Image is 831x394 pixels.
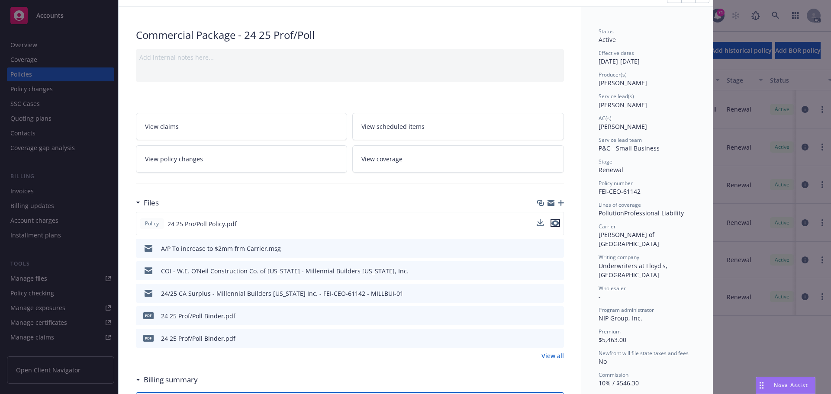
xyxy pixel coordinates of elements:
[537,219,544,226] button: download file
[539,244,546,253] button: download file
[599,306,654,314] span: Program administrator
[599,136,642,144] span: Service lead team
[539,266,546,275] button: download file
[599,93,634,100] span: Service lead(s)
[624,209,684,217] span: Professional Liability
[361,122,425,131] span: View scheduled items
[599,328,621,335] span: Premium
[537,219,544,228] button: download file
[599,115,612,122] span: AC(s)
[599,314,642,322] span: NIP Group, Inc.
[599,122,647,131] span: [PERSON_NAME]
[599,101,647,109] span: [PERSON_NAME]
[352,145,564,173] a: View coverage
[599,166,623,174] span: Renewal
[161,334,235,343] div: 24 25 Prof/Poll Binder.pdf
[551,219,560,228] button: preview file
[599,292,601,301] span: -
[599,379,639,387] span: 10% / $546.30
[553,244,560,253] button: preview file
[551,219,560,227] button: preview file
[599,71,627,78] span: Producer(s)
[352,113,564,140] a: View scheduled items
[756,377,767,394] div: Drag to move
[599,49,696,66] div: [DATE] - [DATE]
[161,289,403,298] div: 24/25 CA Surplus - Millennial Builders [US_STATE] Inc. - FEI-CEO-61142 - MILLBUI-01
[599,336,626,344] span: $5,463.00
[599,371,628,378] span: Commission
[599,357,607,365] span: No
[599,209,624,217] span: Pollution
[539,334,546,343] button: download file
[599,285,626,292] span: Wholesaler
[136,374,198,385] div: Billing summary
[553,311,560,320] button: preview file
[599,158,612,165] span: Stage
[553,289,560,298] button: preview file
[161,311,235,320] div: 24 25 Prof/Poll Binder.pdf
[145,122,179,131] span: View claims
[143,220,161,227] span: Policy
[599,144,660,152] span: P&C - Small Business
[599,179,633,187] span: Policy number
[599,49,634,57] span: Effective dates
[599,231,659,248] span: [PERSON_NAME] of [GEOGRAPHIC_DATA]
[143,312,154,319] span: pdf
[599,253,639,261] span: Writing company
[599,187,641,195] span: FEI-CEO-61142
[144,374,198,385] h3: Billing summary
[539,289,546,298] button: download file
[553,334,560,343] button: preview file
[553,266,560,275] button: preview file
[136,145,348,173] a: View policy changes
[541,351,564,360] a: View all
[756,377,815,394] button: Nova Assist
[136,197,159,208] div: Files
[599,201,641,208] span: Lines of coverage
[599,35,616,44] span: Active
[361,154,403,163] span: View coverage
[599,28,614,35] span: Status
[599,223,616,230] span: Carrier
[136,113,348,140] a: View claims
[161,266,409,275] div: COI - W.E. O’Neil Construction Co. of [US_STATE] - Millennial Builders [US_STATE], Inc.
[136,28,564,42] div: Commercial Package - 24 25 Prof/Poll
[143,335,154,341] span: pdf
[774,381,808,389] span: Nova Assist
[599,262,669,279] span: Underwriters at Lloyd's, [GEOGRAPHIC_DATA]
[539,311,546,320] button: download file
[161,244,281,253] div: A/P To increase to $2mm frm Carrier.msg
[167,219,237,228] span: 24 25 Pro/Poll Policy.pdf
[145,154,203,163] span: View policy changes
[144,197,159,208] h3: Files
[599,349,689,357] span: Newfront will file state taxes and fees
[139,53,560,62] div: Add internal notes here...
[599,79,647,87] span: [PERSON_NAME]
